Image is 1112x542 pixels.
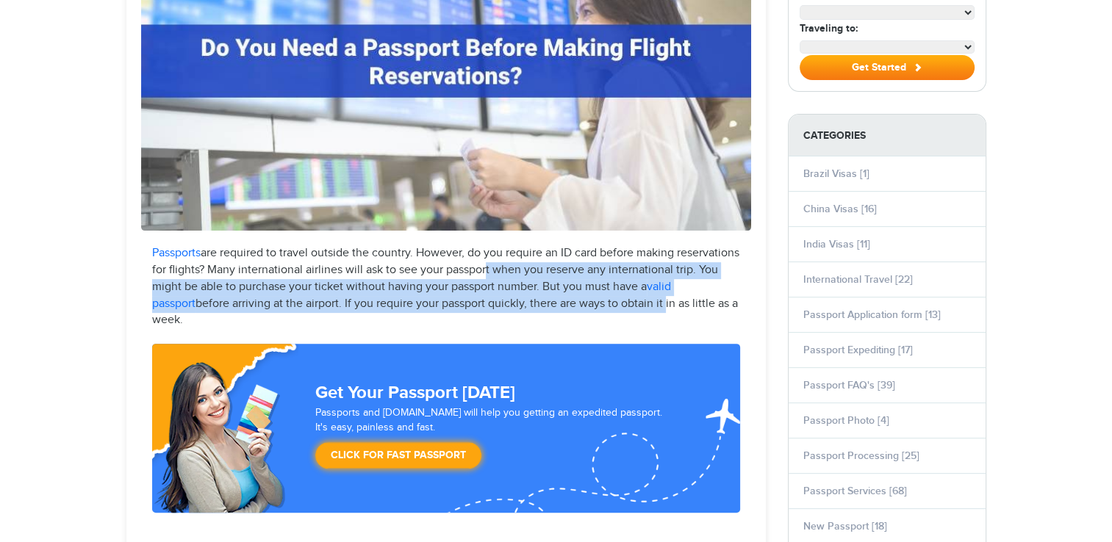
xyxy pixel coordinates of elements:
a: Brazil Visas [1] [803,167,869,180]
a: China Visas [16] [803,203,877,215]
a: Passports [152,246,201,260]
button: Get Started [800,55,975,80]
a: valid passport [152,280,671,311]
a: Passport Services [68] [803,485,907,497]
p: are required to travel outside the country. However, do you require an ID card before making rese... [152,245,740,329]
a: New Passport [18] [803,520,887,532]
a: International Travel [22] [803,273,913,286]
div: Passports and [DOMAIN_NAME] will help you getting an expedited passport. It's easy, painless and ... [309,406,676,477]
a: Click for Fast Passport [315,442,481,469]
a: Passport Photo [4] [803,414,889,427]
strong: Get Your Passport [DATE] [315,382,515,403]
a: Passport Expediting [17] [803,344,913,356]
a: Passport FAQ's [39] [803,379,895,391]
a: Passport Application form [13] [803,308,941,321]
strong: Categories [789,115,986,156]
a: India Visas [11] [803,238,870,250]
a: Passport Processing [25] [803,449,919,462]
label: Traveling to: [800,21,858,36]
